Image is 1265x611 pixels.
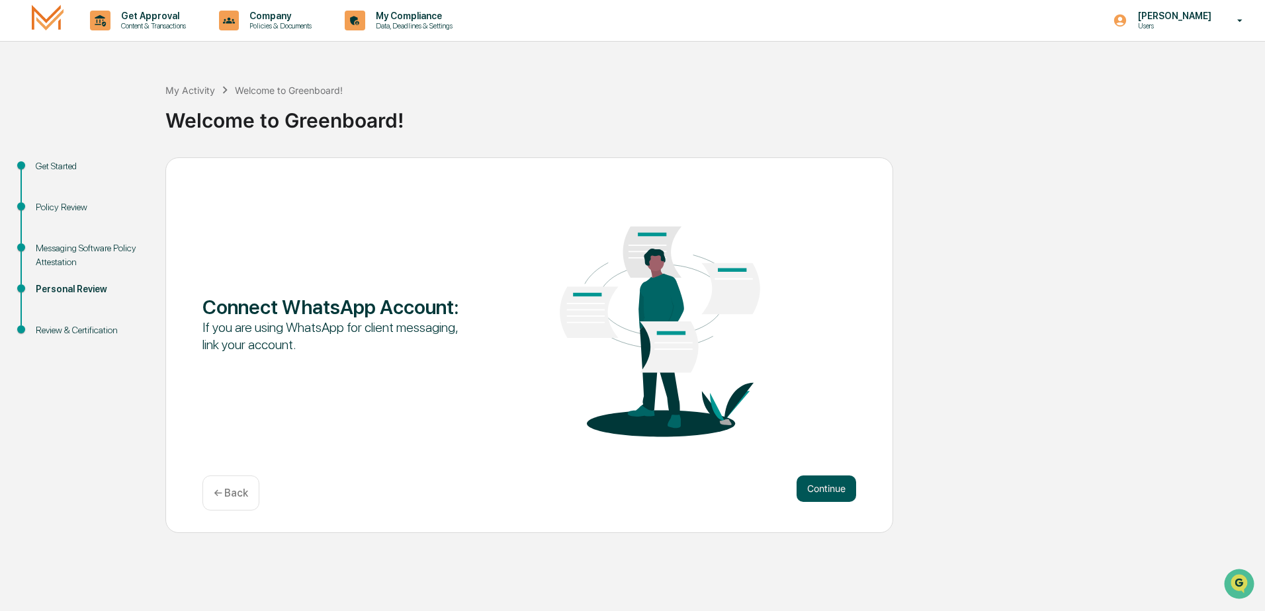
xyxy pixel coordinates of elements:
[1127,11,1218,21] p: [PERSON_NAME]
[110,11,193,21] p: Get Approval
[13,168,24,179] div: 🖐️
[36,282,144,296] div: Personal Review
[45,114,167,125] div: We're available if you need us!
[165,98,1258,132] div: Welcome to Greenboard!
[214,487,248,499] p: ← Back
[202,295,464,319] div: Connect WhatsApp Account :
[36,200,144,214] div: Policy Review
[225,105,241,121] button: Start new chat
[32,5,64,36] img: logo
[93,224,160,234] a: Powered byPylon
[36,323,144,337] div: Review & Certification
[36,159,144,173] div: Get Started
[797,475,856,502] button: Continue
[529,186,791,459] img: Connect WhatsApp Account
[1127,21,1218,30] p: Users
[45,101,217,114] div: Start new chat
[1223,567,1258,603] iframe: Open customer support
[26,167,85,180] span: Preclearance
[202,319,464,353] div: If you are using WhatsApp for client messaging, link your account.
[239,21,318,30] p: Policies & Documents
[13,101,37,125] img: 1746055101610-c473b297-6a78-478c-a979-82029cc54cd1
[165,85,215,96] div: My Activity
[8,186,89,210] a: 🔎Data Lookup
[132,224,160,234] span: Pylon
[109,167,164,180] span: Attestations
[26,192,83,205] span: Data Lookup
[91,161,169,185] a: 🗄️Attestations
[365,21,459,30] p: Data, Deadlines & Settings
[110,21,193,30] p: Content & Transactions
[239,11,318,21] p: Company
[8,161,91,185] a: 🖐️Preclearance
[235,85,343,96] div: Welcome to Greenboard!
[365,11,459,21] p: My Compliance
[36,241,144,269] div: Messaging Software Policy Attestation
[13,193,24,204] div: 🔎
[13,28,241,49] p: How can we help?
[96,168,107,179] div: 🗄️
